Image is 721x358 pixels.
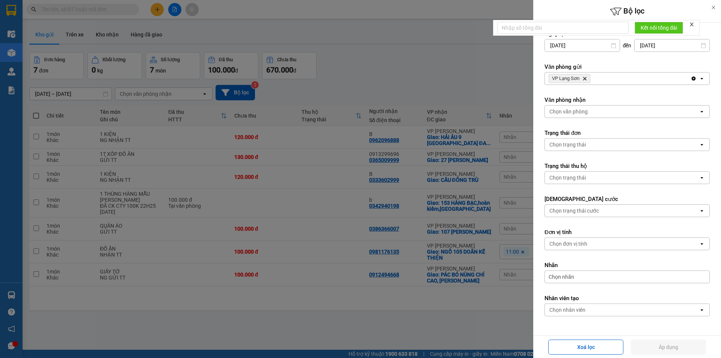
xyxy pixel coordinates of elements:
label: Văn phòng gửi [545,63,710,71]
div: Chọn trạng thái [549,141,586,148]
svg: open [699,76,705,82]
svg: Clear all [691,76,697,82]
label: Nhân viên tạo [545,295,710,302]
input: Nhập số tổng đài [497,22,629,34]
svg: open [699,208,705,214]
span: VP Lạng Sơn, close by backspace [549,74,590,83]
span: Kết nối tổng đài [641,24,677,32]
input: Select a date. [635,39,709,51]
input: Selected VP Lạng Sơn. [592,75,593,82]
span: Chọn nhãn [549,273,574,281]
svg: Delete [582,76,587,81]
button: Kết nối tổng đài [635,22,683,34]
input: Select a date. [545,39,620,51]
div: Chọn trạng thái [549,174,586,181]
span: close [689,22,694,27]
h6: Bộ lọc [533,6,721,17]
svg: open [699,307,705,313]
button: Áp dụng [631,340,706,355]
label: Trạng thái thu hộ [545,162,710,170]
svg: open [699,109,705,115]
label: Nhãn [545,261,710,269]
div: Chọn trạng thái cước [549,207,599,214]
span: đến [623,42,632,49]
svg: open [699,142,705,148]
svg: open [699,175,705,181]
svg: open [699,241,705,247]
span: VP Lạng Sơn [552,76,579,82]
label: Văn phòng nhận [545,96,710,104]
label: Đơn vị tính [545,228,710,236]
div: Chọn nhân viên [549,306,585,314]
label: [DEMOGRAPHIC_DATA] cước [545,195,710,203]
button: Xoá lọc [548,340,623,355]
label: Trạng thái đơn [545,129,710,137]
div: Chọn đơn vị tính [549,240,587,248]
div: Chọn văn phòng [549,108,588,115]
